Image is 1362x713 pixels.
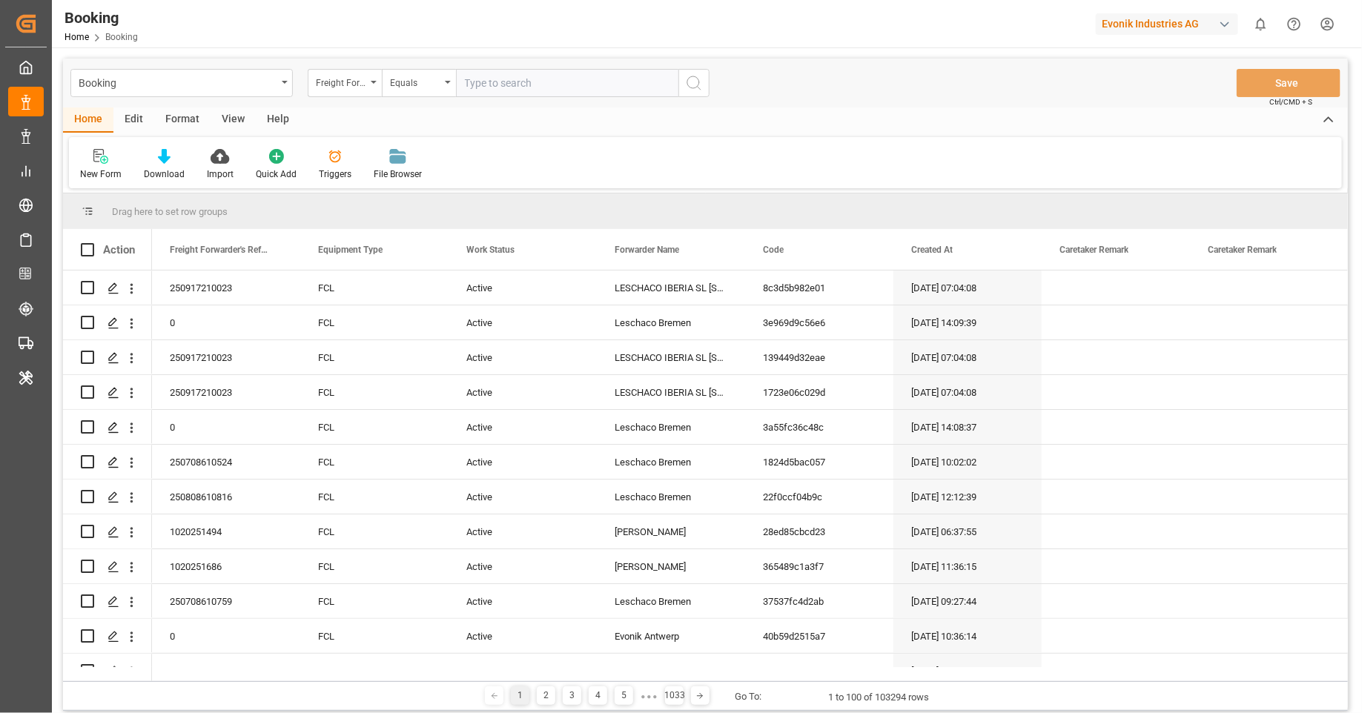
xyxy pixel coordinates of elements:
div: Go To: [735,689,762,704]
div: Leschaco Bremen [597,445,745,479]
div: 2 [537,686,555,705]
div: 4 [589,686,607,705]
div: 250708610524 [152,445,300,479]
div: FCL [300,340,449,374]
div: 8c3d5b982e01 [745,271,893,305]
div: [DATE] 07:04:08 [893,340,1042,374]
div: Action [103,243,135,256]
div: Equals [390,73,440,90]
div: Active [449,549,597,583]
div: Booking [65,7,138,29]
div: Press SPACE to select this row. [63,271,152,305]
div: Triggers [319,168,351,181]
div: Press SPACE to select this row. [63,445,152,480]
div: Active [449,375,597,409]
button: search button [678,69,710,97]
div: Active [449,654,597,688]
div: Active [449,410,597,444]
div: Format [154,107,211,133]
div: 0 [152,619,300,653]
div: Press SPACE to select this row. [63,514,152,549]
div: FCL [300,410,449,444]
div: [PERSON_NAME] [597,514,745,548]
div: Press SPACE to select this row. [63,375,152,410]
div: Press SPACE to select this row. [63,410,152,445]
div: 1020251686 [152,549,300,583]
div: [DATE] 07:04:08 [893,271,1042,305]
div: Active [449,445,597,479]
button: Evonik Industries AG [1096,10,1244,38]
div: FCL [300,654,449,688]
div: 250808610816 [152,480,300,514]
div: FCL [300,305,449,339]
div: 462a700b1a9a [745,654,893,688]
span: Equipment Type [318,245,383,255]
div: [DATE] 10:00:27 [893,654,1042,688]
button: open menu [382,69,456,97]
div: Leschaco Bremen [597,305,745,339]
div: ● ● ● [641,691,657,702]
div: LESCHACO IBERIA SL [STREET_ADDRESS]. OF. C EDIFICIO MUNTADASII PARQUE EMPRESARIAL MAS BLAU [597,271,745,305]
div: [DATE] 06:37:55 [893,514,1042,548]
div: Import [207,168,234,181]
div: Evonik Industries AG [1096,13,1238,35]
div: 1033 [665,686,684,705]
div: FCL [300,549,449,583]
div: [DATE] 11:36:15 [893,549,1042,583]
div: Active [449,305,597,339]
div: Evonik Antwerp [597,619,745,653]
div: LESCHACO IBERIA SL [STREET_ADDRESS]. OF. C EDIFICIO MUNTADASII PARQUE EMPRESARIAL MAS BLAU [597,340,745,374]
div: [DATE] 10:02:02 [893,445,1042,479]
div: 3 [563,686,581,705]
a: Home [65,32,89,42]
div: 3e969d9c56e6 [745,305,893,339]
div: [DATE] 09:27:44 [893,584,1042,618]
div: [PERSON_NAME] [597,549,745,583]
div: Home [63,107,113,133]
input: Type to search [456,69,678,97]
div: Leschaco Bremen [597,654,745,688]
div: 1 [511,686,529,705]
div: 3a55fc36c48c [745,410,893,444]
div: 250917210023 [152,340,300,374]
div: FCL [300,445,449,479]
span: Caretaker Remark [1208,245,1277,255]
span: Created At [911,245,953,255]
div: Active [449,480,597,514]
div: 0 [152,305,300,339]
div: Leschaco Bremen [597,584,745,618]
div: Help [256,107,300,133]
div: FCL [300,584,449,618]
div: Active [449,271,597,305]
button: Help Center [1277,7,1311,41]
span: Drag here to set row groups [112,206,228,217]
span: Ctrl/CMD + S [1269,96,1312,107]
span: Freight Forwarder's Reference No. [170,245,269,255]
div: Booking [79,73,277,91]
div: 0 [152,410,300,444]
span: Work Status [466,245,515,255]
div: FCL [300,514,449,548]
div: 1020251494 [152,514,300,548]
div: FCL [300,480,449,514]
div: 40b59d2515a7 [745,619,893,653]
div: 250708610759 [152,584,300,618]
div: View [211,107,256,133]
div: 250917210023 [152,271,300,305]
div: Leschaco Bremen [597,480,745,514]
div: Active [449,514,597,548]
div: Press SPACE to select this row. [63,480,152,514]
div: FCL [300,271,449,305]
div: 37537fc4d2ab [745,584,893,618]
div: Press SPACE to select this row. [63,584,152,619]
div: FCL [300,619,449,653]
div: [DATE] 07:04:08 [893,375,1042,409]
div: [DATE] 14:09:39 [893,305,1042,339]
div: Press SPACE to select this row. [63,654,152,689]
div: LESCHACO IBERIA SL [STREET_ADDRESS]. OF. C EDIFICIO MUNTADASII PARQUE EMPRESARIAL MAS BLAU [597,375,745,409]
div: Leschaco Bremen [597,410,745,444]
div: [DATE] 12:12:39 [893,480,1042,514]
div: 28ed85cbcd23 [745,514,893,548]
div: Quick Add [256,168,297,181]
div: FCL [300,375,449,409]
